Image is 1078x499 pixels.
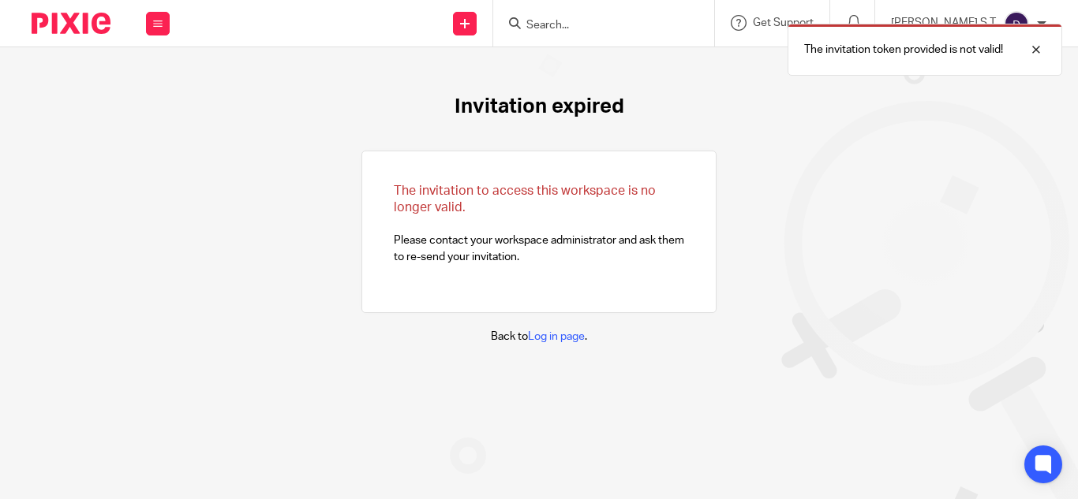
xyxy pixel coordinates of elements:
[32,13,110,34] img: Pixie
[804,42,1003,58] p: The invitation token provided is not valid!
[491,329,587,344] p: Back to .
[455,95,624,119] h1: Invitation expired
[525,19,667,33] input: Search
[1004,11,1029,36] img: svg%3E
[394,183,684,265] p: Please contact your workspace administrator and ask them to re-send your invitation.
[528,331,585,342] a: Log in page
[394,184,656,214] span: The invitation to access this workspace is no longer valid.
